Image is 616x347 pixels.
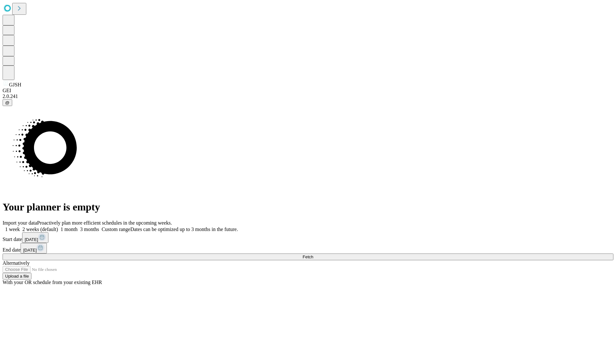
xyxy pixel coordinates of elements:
span: 2 weeks (default) [22,227,58,232]
button: [DATE] [21,243,47,254]
div: GEI [3,88,613,93]
div: Start date [3,232,613,243]
div: 2.0.241 [3,93,613,99]
span: Alternatively [3,260,30,266]
button: [DATE] [22,232,48,243]
div: End date [3,243,613,254]
span: With your OR schedule from your existing EHR [3,280,102,285]
span: Import your data [3,220,37,226]
button: Upload a file [3,273,31,280]
span: Fetch [303,254,313,259]
span: 1 week [5,227,20,232]
span: Custom range [102,227,130,232]
span: GJSH [9,82,21,87]
h1: Your planner is empty [3,201,613,213]
span: 3 months [80,227,99,232]
span: [DATE] [25,237,38,242]
span: Dates can be optimized up to 3 months in the future. [130,227,238,232]
button: Fetch [3,254,613,260]
span: @ [5,100,10,105]
button: @ [3,99,12,106]
span: Proactively plan more efficient schedules in the upcoming weeks. [37,220,172,226]
span: 1 month [61,227,78,232]
span: [DATE] [23,248,37,253]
